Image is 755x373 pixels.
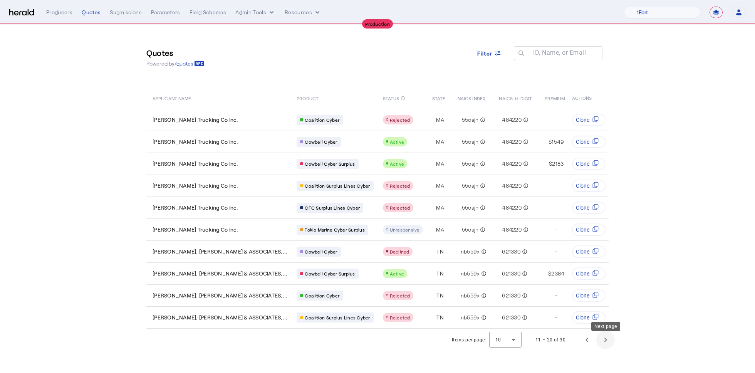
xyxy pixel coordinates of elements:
[576,160,589,168] span: Clone
[572,223,606,236] button: Clone
[555,182,557,190] span: -
[522,226,528,234] mat-icon: info_outline
[545,94,565,102] span: PREMIUM
[462,160,479,168] span: 55oajh
[436,292,444,299] span: TN
[522,138,528,146] mat-icon: info_outline
[390,205,410,210] span: Rejected
[576,248,589,255] span: Clone
[576,226,589,234] span: Clone
[436,314,444,321] span: TN
[305,292,339,299] span: Coalition Cyber
[520,248,527,255] mat-icon: info_outline
[572,267,606,280] button: Clone
[549,160,552,168] span: $
[502,204,522,212] span: 484220
[572,180,606,192] button: Clone
[432,94,445,102] span: STATE
[436,226,444,234] span: MA
[153,292,287,299] span: [PERSON_NAME], [PERSON_NAME] & ASSOCIATES,...
[146,60,204,67] p: Powered by
[480,270,487,277] mat-icon: info_outline
[151,8,180,16] div: Parameters
[305,117,339,123] span: Coalition Cyber
[552,160,564,168] span: 2183
[499,94,532,102] span: NAICS-6-DIGIT
[436,116,444,124] span: MA
[190,8,226,16] div: Field Schemas
[153,160,238,168] span: [PERSON_NAME] Trucking Co Inc.
[462,204,479,212] span: 55oajh
[572,311,606,324] button: Clone
[576,270,589,277] span: Clone
[480,292,487,299] mat-icon: info_outline
[522,204,528,212] mat-icon: info_outline
[549,138,552,146] span: $
[110,8,142,16] div: Submissions
[576,138,589,146] span: Clone
[555,292,557,299] span: -
[566,87,609,109] th: ACTIONS
[551,270,564,277] span: 2384
[480,314,487,321] mat-icon: info_outline
[46,8,72,16] div: Producers
[576,182,589,190] span: Clone
[390,293,410,298] span: Rejected
[552,138,564,146] span: 1549
[478,138,485,146] mat-icon: info_outline
[235,8,275,16] button: internal dropdown menu
[153,94,191,102] span: APPLICANT NAME
[305,249,337,255] span: Cowbell Cyber
[522,160,528,168] mat-icon: info_outline
[520,292,527,299] mat-icon: info_outline
[502,226,522,234] span: 484220
[390,249,409,254] span: Declined
[502,248,520,255] span: 621330
[153,248,287,255] span: [PERSON_NAME], [PERSON_NAME] & ASSOCIATES,...
[520,270,527,277] mat-icon: info_outline
[576,116,589,124] span: Clone
[502,270,520,277] span: 621330
[458,94,485,102] span: NAICS INDEX
[153,204,238,212] span: [PERSON_NAME] Trucking Co Inc.
[591,322,620,331] div: Next page
[153,116,238,124] span: [PERSON_NAME] Trucking Co Inc.
[572,289,606,302] button: Clone
[533,49,586,56] mat-label: ID, Name, or Email
[153,226,238,234] span: [PERSON_NAME] Trucking Co Inc.
[462,182,479,190] span: 55oajh
[305,183,370,189] span: Coalition Surplus Lines Cyber
[153,138,238,146] span: [PERSON_NAME] Trucking Co Inc.
[390,139,404,144] span: Active
[305,314,370,321] span: Coalition Surplus Lines Cyber
[555,204,557,212] span: -
[436,138,444,146] span: MA
[502,314,520,321] span: 621330
[478,226,485,234] mat-icon: info_outline
[502,182,522,190] span: 484220
[436,270,444,277] span: TN
[461,314,480,321] span: nb559x
[478,160,485,168] mat-icon: info_outline
[362,19,393,29] div: Production
[572,136,606,148] button: Clone
[596,331,615,349] button: Next page
[555,116,557,124] span: -
[572,245,606,258] button: Clone
[555,314,557,321] span: -
[462,226,479,234] span: 55oajh
[305,139,337,145] span: Cowbell Cyber
[478,182,485,190] mat-icon: info_outline
[576,292,589,299] span: Clone
[576,204,589,212] span: Clone
[502,160,522,168] span: 484220
[305,205,360,211] span: CFC Surplus Lines Cyber
[576,314,589,321] span: Clone
[578,331,596,349] button: Previous page
[390,227,420,232] span: Unresponsive
[502,138,522,146] span: 484220
[153,270,287,277] span: [PERSON_NAME], [PERSON_NAME] & ASSOCIATES,...
[555,248,557,255] span: -
[480,248,487,255] mat-icon: info_outline
[383,94,399,102] span: STATUS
